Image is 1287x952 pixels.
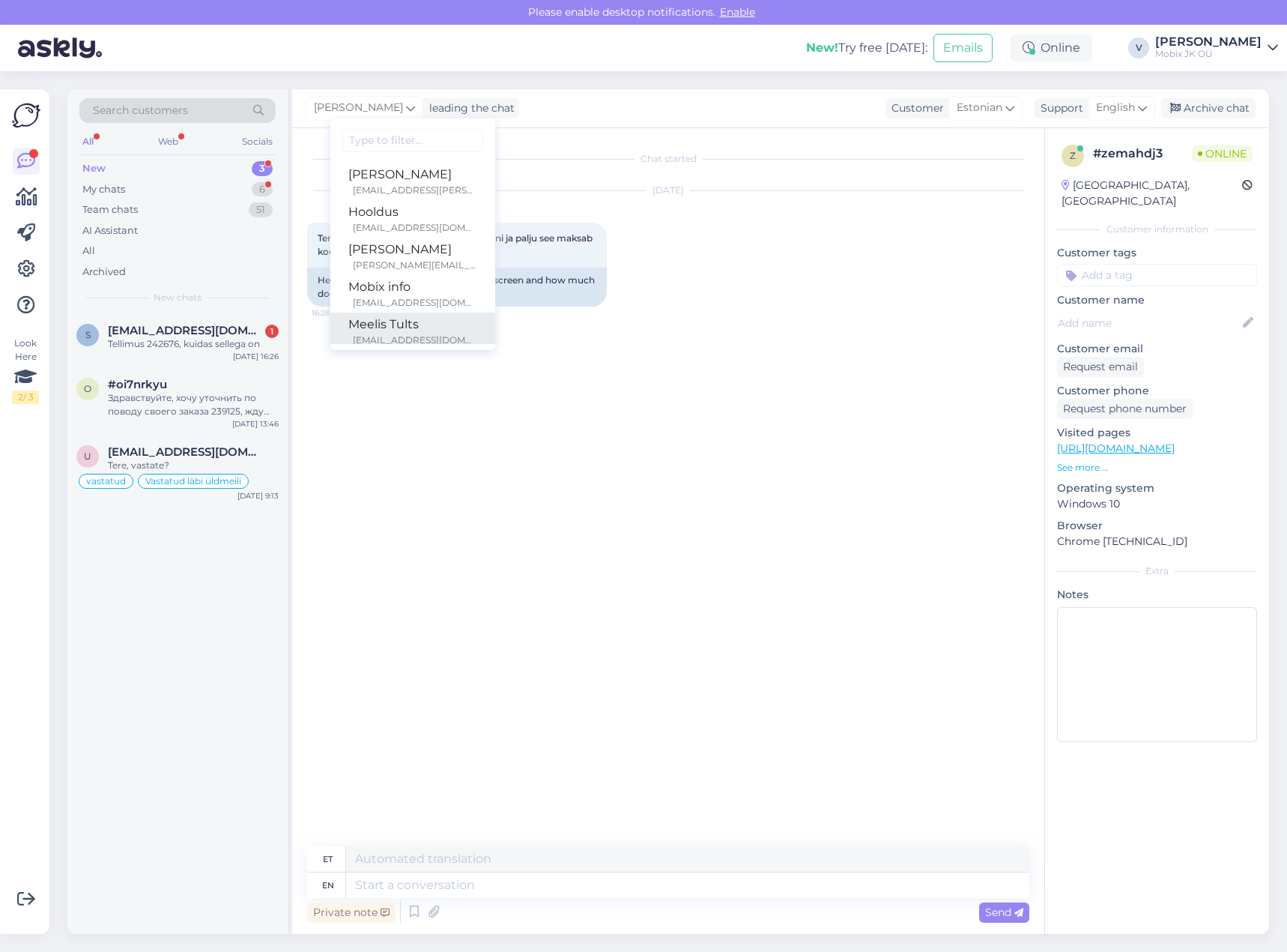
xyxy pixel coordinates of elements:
[252,161,273,176] div: 3
[353,296,477,310] div: [EMAIL_ADDRESS][DOMAIN_NAME]
[1057,480,1257,496] p: Operating system
[108,337,279,351] div: Tellimus 242676, kuidas sellega on
[84,451,91,462] span: u
[82,265,126,280] div: Archived
[265,325,279,338] div: 1
[353,221,477,235] div: [EMAIL_ADDRESS][DOMAIN_NAME]
[84,383,91,394] span: o
[145,477,241,486] span: Vastatud läbi üldmeili
[1057,245,1257,261] p: Customer tags
[1128,37,1149,58] div: V
[82,182,125,197] div: My chats
[330,275,495,313] a: Mobix info[EMAIL_ADDRESS][DOMAIN_NAME]
[237,490,279,501] div: [DATE] 9:13
[330,238,495,275] a: [PERSON_NAME][PERSON_NAME][EMAIL_ADDRESS][DOMAIN_NAME]
[312,307,368,319] span: 16:28
[348,166,477,184] div: [PERSON_NAME]
[1057,442,1175,455] a: [URL][DOMAIN_NAME]
[314,100,403,116] span: [PERSON_NAME]
[1057,223,1257,236] div: Customer information
[108,378,167,391] span: #oi7nrkyu
[12,101,40,130] img: Askly Logo
[348,278,477,296] div: Mobix info
[806,39,927,57] div: Try free [DATE]:
[330,200,495,238] a: Hooldus[EMAIL_ADDRESS][DOMAIN_NAME]
[957,100,1002,116] span: Estonian
[252,182,273,197] div: 6
[85,329,91,340] span: s
[12,391,39,404] div: 2 / 3
[154,291,202,304] span: New chats
[1057,425,1257,441] p: Visited pages
[423,100,515,116] div: leading the chat
[249,202,273,217] div: 51
[155,132,181,151] div: Web
[307,903,396,923] div: Private note
[108,324,264,337] span: sulev.maesaar@gmail.com
[985,906,1023,919] span: Send
[1057,564,1257,578] div: Extra
[348,203,477,221] div: Hooldus
[342,129,483,152] input: Type to filter...
[233,351,279,362] div: [DATE] 16:26
[1057,496,1257,512] p: Windows 10
[322,873,334,898] div: en
[1011,34,1092,61] div: Online
[1161,98,1256,118] div: Archive chat
[82,223,138,238] div: AI Assistant
[232,418,279,430] div: [DATE] 13:46
[1057,341,1257,357] p: Customer email
[1057,399,1193,419] div: Request phone number
[1062,178,1242,209] div: [GEOGRAPHIC_DATA], [GEOGRAPHIC_DATA]
[806,40,838,55] b: New!
[307,268,607,307] div: Hello! Do you have a Xiaomi Redmi 13c screen and how much does it cost including replacement?
[86,477,126,486] span: vastatud
[82,244,95,259] div: All
[82,161,106,176] div: New
[330,163,495,200] a: [PERSON_NAME][EMAIL_ADDRESS][PERSON_NAME][DOMAIN_NAME]
[79,132,97,151] div: All
[348,316,477,334] div: Meelis Tults
[108,445,264,459] span: uku.ojasalu@gmail.com
[1155,48,1262,60] div: Mobix JK OÜ
[318,232,595,257] span: Tere! Kas teil on Xiaomi Redmi 13c ekraani ja palju see maksab koos vahetusega?
[715,5,760,19] span: Enable
[353,184,477,197] div: [EMAIL_ADDRESS][PERSON_NAME][DOMAIN_NAME]
[1058,315,1240,331] input: Add name
[239,132,276,151] div: Socials
[1057,461,1257,475] p: See more ...
[108,459,279,472] div: Tere, vastate?
[1057,383,1257,399] p: Customer phone
[1057,264,1257,286] input: Add a tag
[1155,36,1278,60] a: [PERSON_NAME]Mobix JK OÜ
[1057,357,1144,377] div: Request email
[1057,587,1257,603] p: Notes
[108,391,279,418] div: Здравствуйте, хочу уточнить по поводу своего заказа 239125, жду уже 3 недели
[307,152,1029,166] div: Chat started
[885,100,944,116] div: Customer
[1093,145,1192,163] div: # zemahdj3
[1096,100,1135,116] span: English
[323,846,333,872] div: et
[1192,145,1253,162] span: Online
[348,241,477,259] div: [PERSON_NAME]
[93,103,188,118] span: Search customers
[1057,534,1257,549] p: Chrome [TECHNICAL_ID]
[82,202,138,217] div: Team chats
[933,34,993,62] button: Emails
[353,334,477,347] div: [EMAIL_ADDRESS][DOMAIN_NAME]
[353,259,477,272] div: [PERSON_NAME][EMAIL_ADDRESS][DOMAIN_NAME]
[307,184,1029,197] div: [DATE]
[1155,36,1262,48] div: [PERSON_NAME]
[1070,150,1076,161] span: z
[1035,100,1083,116] div: Support
[1057,292,1257,308] p: Customer name
[1057,518,1257,534] p: Browser
[330,313,495,350] a: Meelis Tults[EMAIL_ADDRESS][DOMAIN_NAME]
[12,337,39,404] div: Look Here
